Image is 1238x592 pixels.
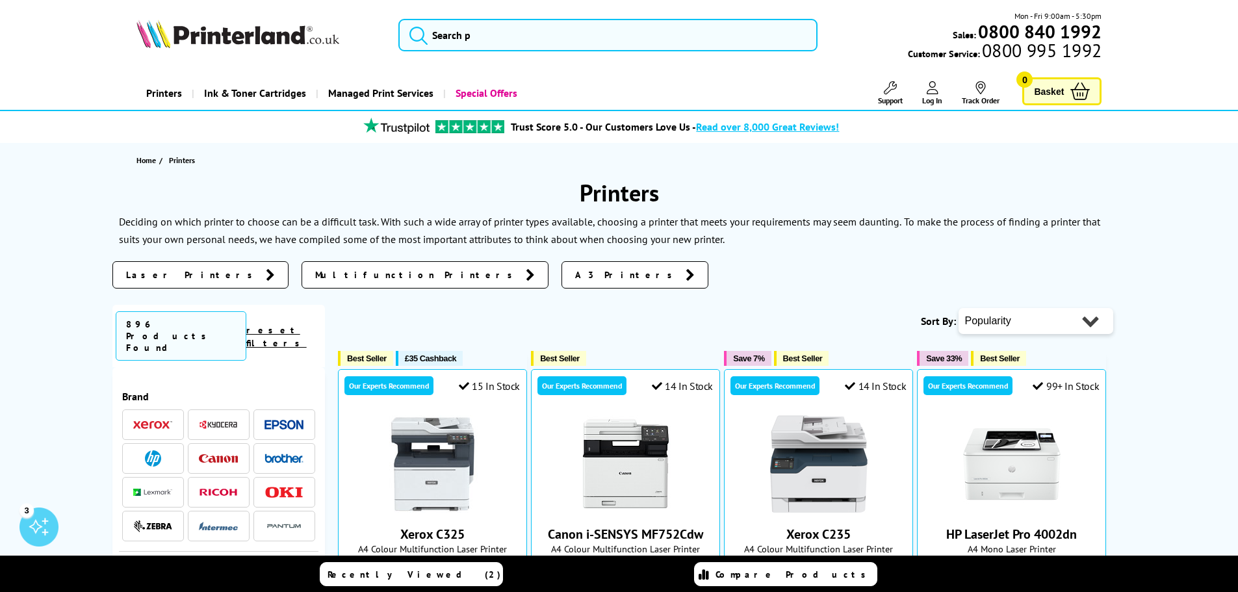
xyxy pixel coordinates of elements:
[716,569,873,580] span: Compare Products
[577,502,675,515] a: Canon i-SENSYS MF752Cdw
[921,315,956,328] span: Sort By:
[264,420,303,430] img: Epson
[345,543,520,555] span: A4 Colour Multifunction Laser Printer
[922,96,942,105] span: Log In
[199,484,238,500] a: Ricoh
[119,215,901,228] p: Deciding on which printer to choose can be a difficult task. With such a wide array of printer ty...
[962,81,999,105] a: Track Order
[199,489,238,496] img: Ricoh
[384,502,482,515] a: Xerox C325
[400,526,465,543] a: Xerox C325
[963,502,1061,515] a: HP LaserJet Pro 4002dn
[774,351,829,366] button: Best Seller
[694,562,877,586] a: Compare Products
[908,44,1102,60] span: Customer Service:
[696,120,839,133] span: Read over 8,000 Great Reviews!
[923,376,1012,395] div: Our Experts Recommend
[136,77,192,110] a: Printers
[733,354,764,363] span: Save 7%
[264,519,303,534] img: Pantum
[561,261,708,289] a: A3 Printers
[435,120,504,133] img: trustpilot rating
[405,354,456,363] span: £35 Cashback
[1016,71,1033,88] span: 0
[976,25,1102,38] a: 0800 840 1992
[338,351,393,366] button: Best Seller
[264,484,303,500] a: OKI
[133,484,172,500] a: Lexmark
[199,522,238,531] img: Intermec
[264,450,303,467] a: Brother
[724,351,771,366] button: Save 7%
[770,502,868,515] a: Xerox C235
[540,354,580,363] span: Best Seller
[347,354,387,363] span: Best Seller
[922,81,942,105] a: Log In
[136,153,159,167] a: Home
[122,390,316,403] span: Brand
[845,380,906,393] div: 14 In Stock
[264,487,303,498] img: OKI
[357,118,435,134] img: trustpilot rating
[946,526,1077,543] a: HP LaserJet Pro 4002dn
[169,155,195,165] span: Printers
[199,454,238,463] img: Canon
[19,503,34,517] div: 3
[1034,83,1064,100] span: Basket
[963,415,1061,513] img: HP LaserJet Pro 4002dn
[878,81,903,105] a: Support
[926,354,962,363] span: Save 33%
[126,268,259,281] span: Laser Printers
[953,29,976,41] span: Sales:
[133,520,172,533] img: Zebra
[246,324,307,349] a: reset filters
[199,417,238,433] a: Kyocera
[315,268,519,281] span: Multifunction Printers
[320,562,503,586] a: Recently Viewed (2)
[548,526,703,543] a: Canon i-SENSYS MF752Cdw
[980,44,1102,57] span: 0800 995 1992
[199,518,238,534] a: Intermec
[538,543,713,555] span: A4 Colour Multifunction Laser Printer
[396,351,463,366] button: £35 Cashback
[136,19,339,48] img: Printerland Logo
[971,351,1026,366] button: Best Seller
[145,450,161,467] img: HP
[1014,10,1102,22] span: Mon - Fri 9:00am - 5:30pm
[264,518,303,534] a: Pantum
[112,261,289,289] a: Laser Printers
[133,420,172,430] img: Xerox
[264,454,303,463] img: Brother
[537,376,626,395] div: Our Experts Recommend
[730,376,819,395] div: Our Experts Recommend
[398,19,818,51] input: Search p
[575,268,679,281] span: A3 Printers
[1033,380,1099,393] div: 99+ In Stock
[133,489,172,496] img: Lexmark
[133,518,172,534] a: Zebra
[199,420,238,430] img: Kyocera
[199,450,238,467] a: Canon
[652,380,713,393] div: 14 In Stock
[204,77,306,110] span: Ink & Toner Cartridges
[978,19,1102,44] b: 0800 840 1992
[136,19,383,51] a: Printerland Logo
[384,415,482,513] img: Xerox C325
[980,354,1020,363] span: Best Seller
[119,215,1100,246] p: To make the process of finding a printer that suits your own personal needs, we have compiled som...
[459,380,520,393] div: 15 In Stock
[264,417,303,433] a: Epson
[577,415,675,513] img: Canon i-SENSYS MF752Cdw
[511,120,839,133] a: Trust Score 5.0 - Our Customers Love Us -Read over 8,000 Great Reviews!
[316,77,443,110] a: Managed Print Services
[192,77,316,110] a: Ink & Toner Cartridges
[133,450,172,467] a: HP
[443,77,527,110] a: Special Offers
[344,376,433,395] div: Our Experts Recommend
[917,351,968,366] button: Save 33%
[302,261,548,289] a: Multifunction Printers
[116,311,246,361] span: 896 Products Found
[133,417,172,433] a: Xerox
[770,415,868,513] img: Xerox C235
[786,526,851,543] a: Xerox C235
